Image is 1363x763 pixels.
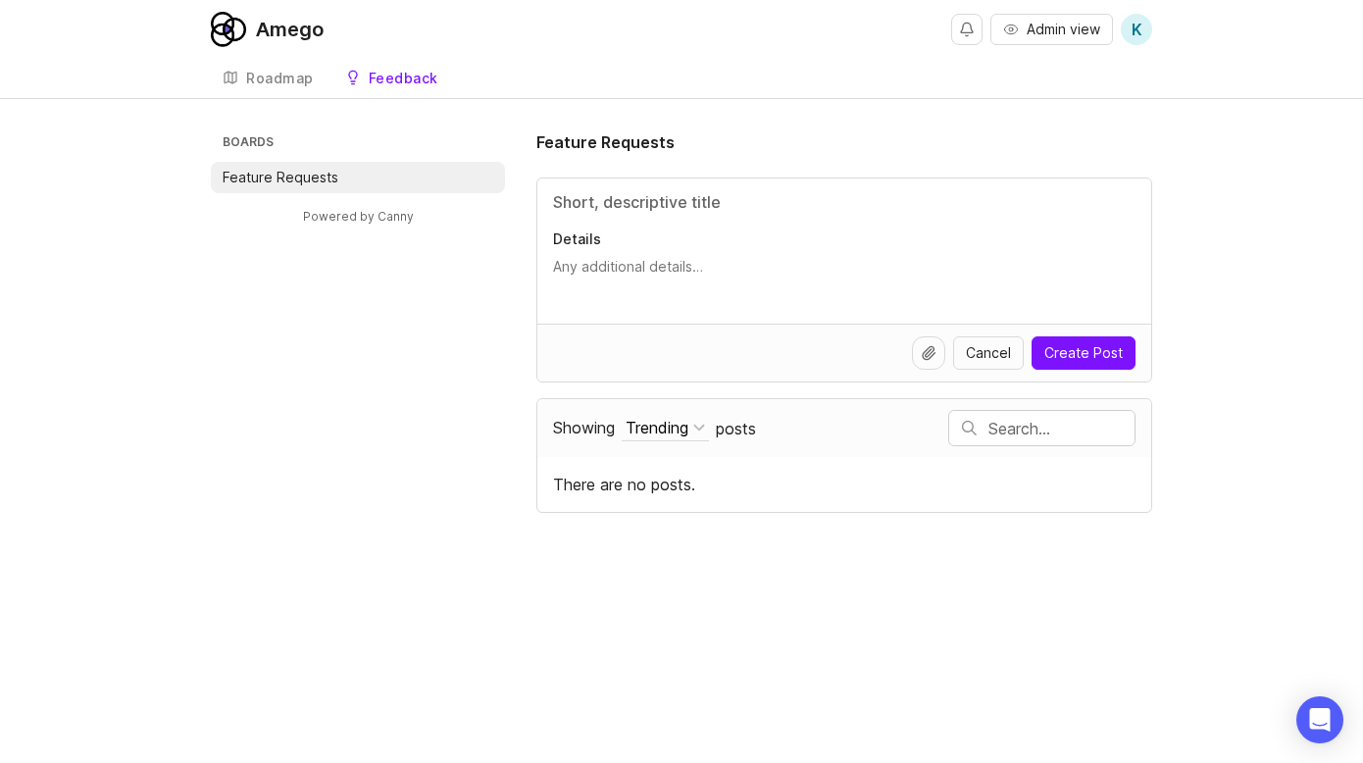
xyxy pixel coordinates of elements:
[246,72,314,85] div: Roadmap
[988,418,1135,439] input: Search…
[553,418,615,437] span: Showing
[953,336,1024,370] button: Cancel
[333,59,450,99] a: Feedback
[1132,18,1142,41] span: K
[990,14,1113,45] button: Admin view
[536,130,675,154] h1: Feature Requests
[951,14,983,45] button: Notifications
[553,257,1136,296] textarea: Details
[211,162,505,193] a: Feature Requests
[211,12,246,47] img: Amego logo
[223,168,338,187] p: Feature Requests
[966,343,1011,363] span: Cancel
[716,418,756,439] span: posts
[1032,336,1136,370] button: Create Post
[1296,696,1343,743] div: Open Intercom Messenger
[256,20,324,39] div: Amego
[1121,14,1152,45] button: K
[553,190,1136,214] input: Title
[553,229,1136,249] p: Details
[626,417,688,438] div: Trending
[1027,20,1100,39] span: Admin view
[622,415,709,441] button: Showing
[219,130,505,158] h3: Boards
[211,59,326,99] a: Roadmap
[1044,343,1123,363] span: Create Post
[369,72,438,85] div: Feedback
[300,205,417,228] a: Powered by Canny
[537,457,1151,512] div: There are no posts.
